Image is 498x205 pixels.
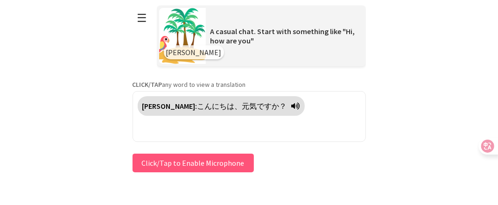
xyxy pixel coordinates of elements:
p: any word to view a translation [133,80,366,89]
span: こんにちは、元気ですか？ [197,101,287,111]
strong: CLICK/TAP [133,80,162,89]
span: [PERSON_NAME] [166,48,222,57]
div: Click to translate [138,96,305,116]
button: Click/Tap to Enable Microphone [133,154,254,172]
strong: [PERSON_NAME]: [142,101,197,111]
button: ☰ [133,6,152,30]
img: Scenario Image [159,8,206,64]
span: A casual chat. Start with something like "Hi, how are you" [210,27,355,45]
